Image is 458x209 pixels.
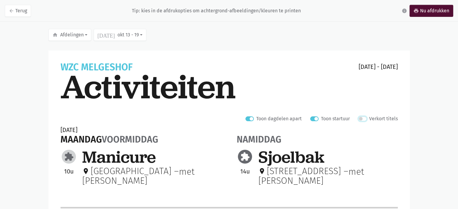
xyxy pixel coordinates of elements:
div: [DATE] [61,126,158,134]
i: info [402,8,407,14]
div: maandag [61,134,158,145]
label: Verkort titels [369,115,398,123]
i: place [82,168,89,175]
button: okt 13 - 19 [94,29,146,41]
label: Toon dagdelen apart [256,115,302,123]
i: print [413,8,419,14]
div: Tip: kies in de afdrukopties om achtergrond-afbeeldingen/kleuren te printen [132,8,301,14]
span: namiddag [237,134,281,145]
div: WZC melgeshof [61,63,133,72]
div: met [PERSON_NAME] [258,167,398,185]
i: extension [64,152,73,161]
div: Activiteiten [61,71,398,103]
label: Toon startuur [321,115,350,123]
span: voormiddag [102,134,158,145]
i: place [258,168,266,175]
span: 10u [64,168,74,175]
div: met [PERSON_NAME] [82,167,222,185]
div: [DATE] - [DATE] [359,63,398,71]
span: 14u [240,168,250,175]
a: printNu afdrukken [410,5,453,17]
button: Afdelingen [48,29,91,41]
i: arrow_back [9,8,14,14]
i: home [52,32,58,38]
div: [STREET_ADDRESS] – [258,167,348,176]
div: [GEOGRAPHIC_DATA] – [82,167,179,176]
div: Manicure [82,149,222,165]
i: [DATE] [98,32,115,38]
i: extension [240,152,250,161]
a: arrow_backTerug [5,5,31,17]
div: Sjoelbak [258,149,398,165]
